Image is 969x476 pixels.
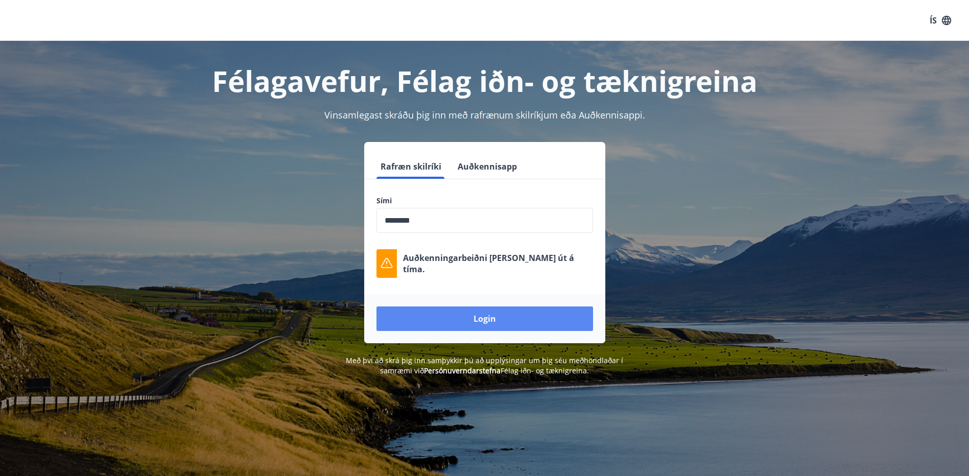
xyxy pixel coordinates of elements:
a: Persónuverndarstefna [424,366,501,375]
button: Auðkennisapp [454,154,521,179]
button: Login [376,306,593,331]
h1: Félagavefur, Félag iðn- og tæknigreina [129,61,840,100]
button: ÍS [924,11,957,30]
label: Sími [376,196,593,206]
button: Rafræn skilríki [376,154,445,179]
p: Auðkenningarbeiðni [PERSON_NAME] út á tíma. [403,252,593,275]
span: Með því að skrá þig inn samþykkir þú að upplýsingar um þig séu meðhöndlaðar í samræmi við Félag i... [346,355,623,375]
span: Vinsamlegast skráðu þig inn með rafrænum skilríkjum eða Auðkennisappi. [324,109,645,121]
